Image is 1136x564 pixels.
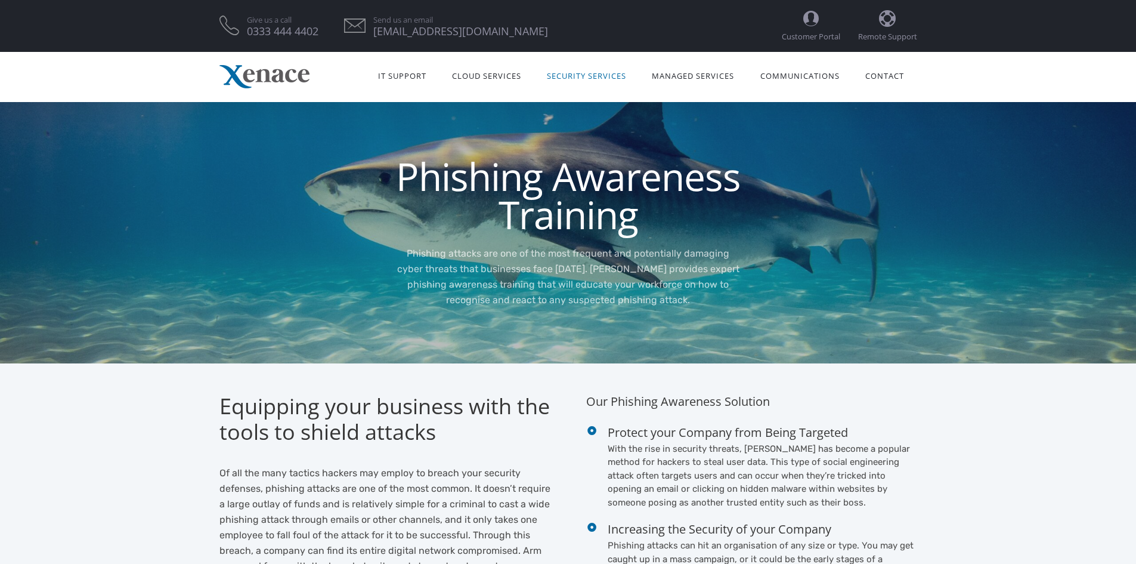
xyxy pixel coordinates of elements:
a: Send us an email [EMAIL_ADDRESS][DOMAIN_NAME] [373,16,548,35]
span: Send us an email [373,16,548,24]
span: Give us a call [247,16,318,24]
a: Managed Services [639,56,747,94]
a: Contact [852,56,917,94]
a: Security Services [534,56,639,94]
h1: Phishing Awareness Training [394,158,742,234]
h4: Increasing the Security of your Company [608,521,917,537]
h4: Protect your Company from Being Targeted [608,424,917,440]
h2: Equipping your business with the tools to shield attacks [219,393,550,445]
span: [EMAIL_ADDRESS][DOMAIN_NAME] [373,27,548,35]
a: Cloud Services [439,56,534,94]
span: 0333 444 4402 [247,27,318,35]
a: Give us a call 0333 444 4402 [247,16,318,35]
a: Communications [747,56,852,94]
h4: Our Phishing Awareness Solution [586,393,917,424]
img: Xenace [219,65,309,88]
p: With the rise in security threats, [PERSON_NAME] has become a popular method for hackers to steal... [608,442,917,510]
a: IT Support [365,56,439,94]
p: Phishing attacks are one of the most frequent and potentially damaging cyber threats that busines... [394,246,742,308]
